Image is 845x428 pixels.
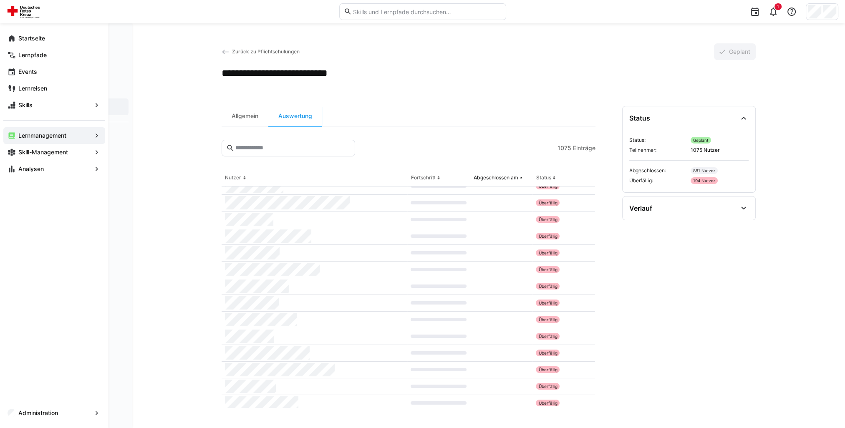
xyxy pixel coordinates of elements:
span: Geplant [728,48,752,56]
div: Geplant [691,137,711,144]
div: Überfällig [536,283,560,290]
div: Fortschritt [411,174,435,181]
div: 881 Nutzer [691,167,718,174]
span: Zurück zu Pflichtschulungen [232,48,299,55]
span: 1075 Nutzer [691,147,749,154]
div: Nutzer [225,174,241,181]
span: 1 [777,4,779,9]
div: Status [536,174,551,181]
div: 194 Nutzer [691,177,718,184]
div: Überfällig [536,383,560,390]
span: Abgeschlossen: [629,167,687,174]
div: Überfällig [536,233,560,239]
span: Einträge [573,144,595,152]
div: Überfällig [536,400,560,406]
div: Überfällig [536,366,560,373]
div: Abgeschlossen am [473,174,518,181]
div: Überfällig [536,266,560,273]
div: Status [629,114,650,122]
span: Überfällig: [629,177,687,184]
div: Verlauf [629,204,652,212]
span: 1075 [557,144,571,152]
div: Überfällig [536,333,560,340]
div: Überfällig [536,316,560,323]
div: Auswertung [268,106,322,126]
div: Überfällig [536,300,560,306]
span: Teilnehmer: [629,147,687,154]
a: Zurück zu Pflichtschulungen [222,48,300,55]
span: Status: [629,137,687,144]
div: Überfällig [536,350,560,356]
input: Skills und Lernpfade durchsuchen… [352,8,501,15]
button: Geplant [714,43,756,60]
div: Allgemein [222,106,268,126]
div: Überfällig [536,199,560,206]
div: Überfällig [536,249,560,256]
div: Überfällig [536,216,560,223]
